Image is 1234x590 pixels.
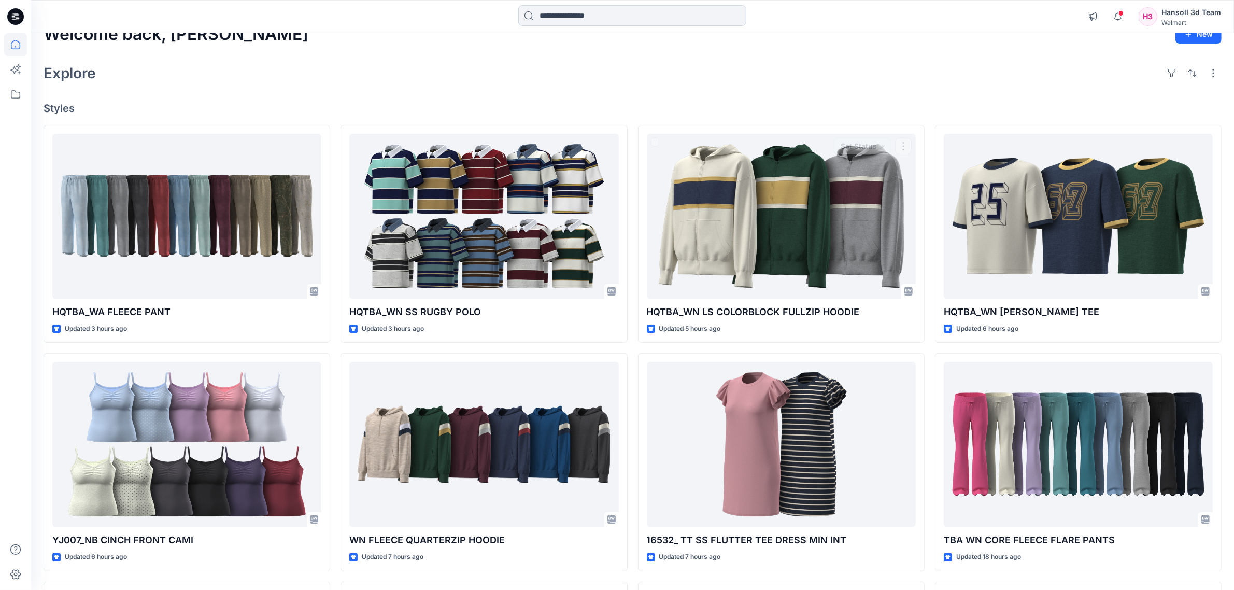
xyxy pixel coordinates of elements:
p: Updated 3 hours ago [362,324,424,334]
div: Hansoll 3d Team [1161,6,1221,19]
h4: Styles [44,102,1222,115]
p: Updated 6 hours ago [65,552,127,563]
p: TBA WN CORE FLEECE FLARE PANTS [944,533,1213,547]
h2: Welcome back, [PERSON_NAME] [44,25,308,44]
p: 16532_ TT SS FLUTTER TEE DRESS MIN INT [647,533,916,547]
div: H3 [1139,7,1157,26]
h2: Explore [44,65,96,81]
p: Updated 3 hours ago [65,324,127,334]
p: Updated 7 hours ago [659,552,721,563]
p: Updated 6 hours ago [956,324,1018,334]
p: YJ007_NB CINCH FRONT CAMI [52,533,321,547]
p: HQTBA_WN [PERSON_NAME] TEE [944,305,1213,319]
a: YJ007_NB CINCH FRONT CAMI [52,362,321,527]
p: Updated 18 hours ago [956,552,1021,563]
p: HQTBA_WN LS COLORBLOCK FULLZIP HOODIE [647,305,916,319]
button: New [1175,25,1222,44]
p: Updated 7 hours ago [362,552,423,563]
a: HQTBA_WN SS RINGER TEE [944,134,1213,299]
a: HQTBA_WA FLEECE PANT [52,134,321,299]
a: WN FLEECE QUARTERZIP HOODIE [349,362,618,527]
a: HQTBA_WN LS COLORBLOCK FULLZIP HOODIE [647,134,916,299]
p: Updated 5 hours ago [659,324,721,334]
p: HQTBA_WA FLEECE PANT [52,305,321,319]
p: WN FLEECE QUARTERZIP HOODIE [349,533,618,547]
div: Walmart [1161,19,1221,26]
a: HQTBA_WN SS RUGBY POLO [349,134,618,299]
a: 16532_ TT SS FLUTTER TEE DRESS MIN INT [647,362,916,527]
a: TBA WN CORE FLEECE FLARE PANTS [944,362,1213,527]
p: HQTBA_WN SS RUGBY POLO [349,305,618,319]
